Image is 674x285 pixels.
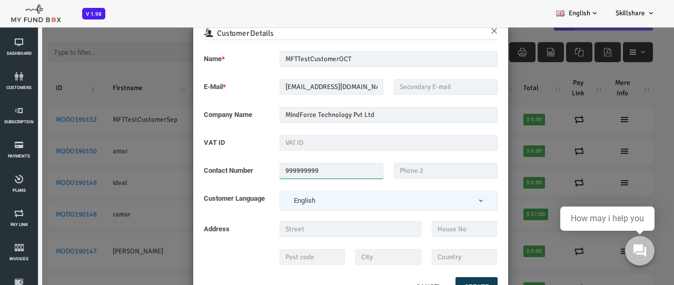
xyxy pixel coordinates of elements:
input: Secondary E-mail [367,78,471,94]
label: E-Mail [172,78,248,96]
a: V 1.98 [82,9,105,17]
input: Country [405,249,470,264]
input: House No [405,221,470,237]
label: VAT ID [172,134,248,152]
input: Post code [253,249,318,264]
div: How may i help you [571,214,644,223]
input: City [329,249,394,264]
input: VAT ID [253,134,471,150]
img: mfboff.png [11,2,61,23]
iframe: Launcher button frame [616,227,663,274]
input: Street [253,221,394,237]
span: Skillshare [616,9,645,17]
label: Company Name [172,106,248,124]
input: Primary E-mail * [253,78,356,94]
h6: Customer Details [177,27,471,40]
label: Customer Language [172,190,248,208]
input: Phone 2 [367,162,471,178]
label: Name [172,51,248,68]
label: Contact Number [172,162,248,180]
input: Phone 1 [253,162,356,178]
span: V 1.98 [82,8,105,19]
button: × [464,23,471,36]
label: Address [172,221,248,238]
input: Company Name [253,106,471,122]
input: Customer Name [253,51,471,66]
span: English [259,195,465,205]
span: English [253,190,471,210]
